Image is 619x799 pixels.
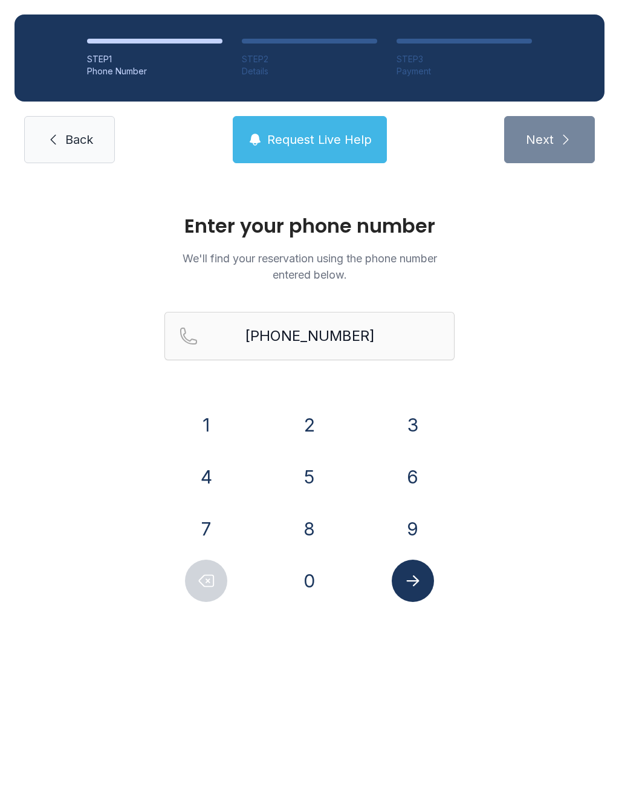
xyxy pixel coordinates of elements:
button: 8 [288,508,331,550]
div: Details [242,65,377,77]
button: Delete number [185,560,227,602]
span: Next [526,131,554,148]
p: We'll find your reservation using the phone number entered below. [164,250,455,283]
button: 1 [185,404,227,446]
button: 7 [185,508,227,550]
span: Request Live Help [267,131,372,148]
button: 9 [392,508,434,550]
button: 0 [288,560,331,602]
div: STEP 3 [397,53,532,65]
div: STEP 2 [242,53,377,65]
button: 3 [392,404,434,446]
button: 2 [288,404,331,446]
button: 6 [392,456,434,498]
button: 4 [185,456,227,498]
button: 5 [288,456,331,498]
button: Submit lookup form [392,560,434,602]
div: Payment [397,65,532,77]
h1: Enter your phone number [164,216,455,236]
div: Phone Number [87,65,222,77]
span: Back [65,131,93,148]
input: Reservation phone number [164,312,455,360]
div: STEP 1 [87,53,222,65]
